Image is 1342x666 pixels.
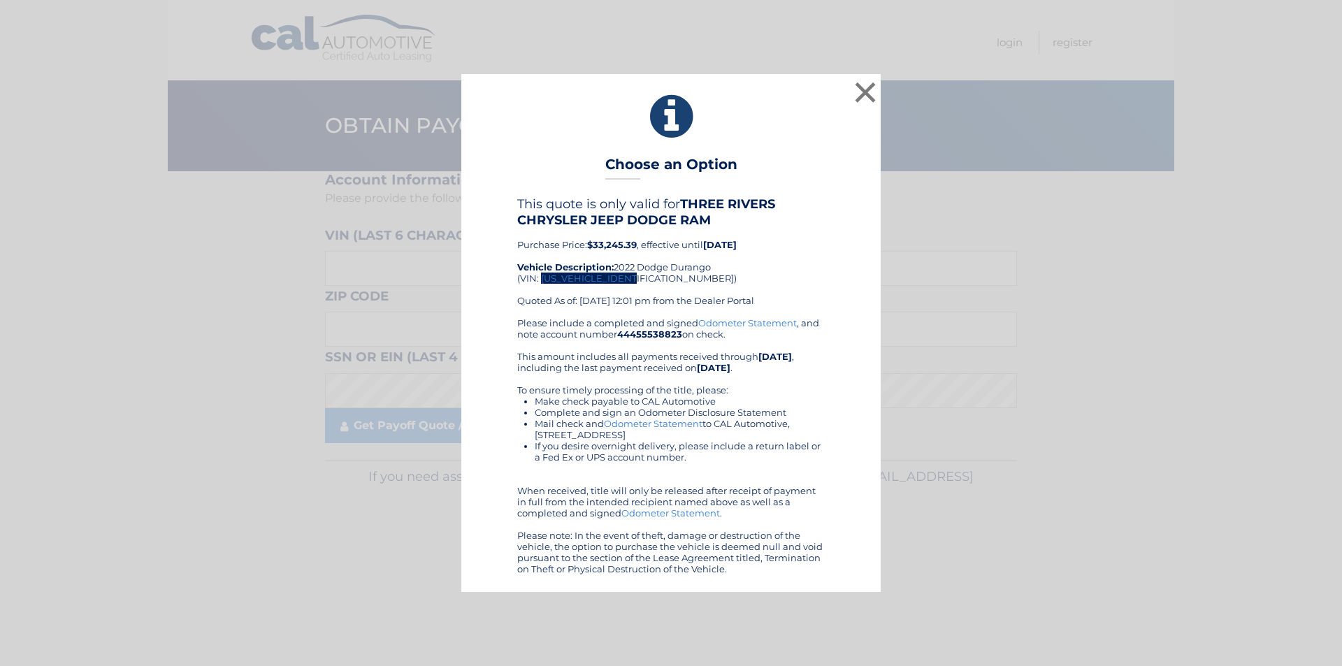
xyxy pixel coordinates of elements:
b: [DATE] [703,239,737,250]
div: Purchase Price: , effective until 2022 Dodge Durango (VIN: [US_VEHICLE_IDENTIFICATION_NUMBER]) Qu... [517,196,825,317]
li: If you desire overnight delivery, please include a return label or a Fed Ex or UPS account number. [535,440,825,463]
strong: Vehicle Description: [517,261,614,273]
b: [DATE] [697,362,730,373]
div: Please include a completed and signed , and note account number on check. This amount includes al... [517,317,825,574]
a: Odometer Statement [604,418,702,429]
h3: Choose an Option [605,156,737,180]
li: Make check payable to CAL Automotive [535,396,825,407]
li: Mail check and to CAL Automotive, [STREET_ADDRESS] [535,418,825,440]
b: THREE RIVERS CHRYSLER JEEP DODGE RAM [517,196,775,227]
a: Odometer Statement [698,317,797,328]
b: $33,245.39 [587,239,637,250]
button: × [851,78,879,106]
li: Complete and sign an Odometer Disclosure Statement [535,407,825,418]
b: 44455538823 [617,328,682,340]
b: [DATE] [758,351,792,362]
h4: This quote is only valid for [517,196,825,227]
a: Odometer Statement [621,507,720,519]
